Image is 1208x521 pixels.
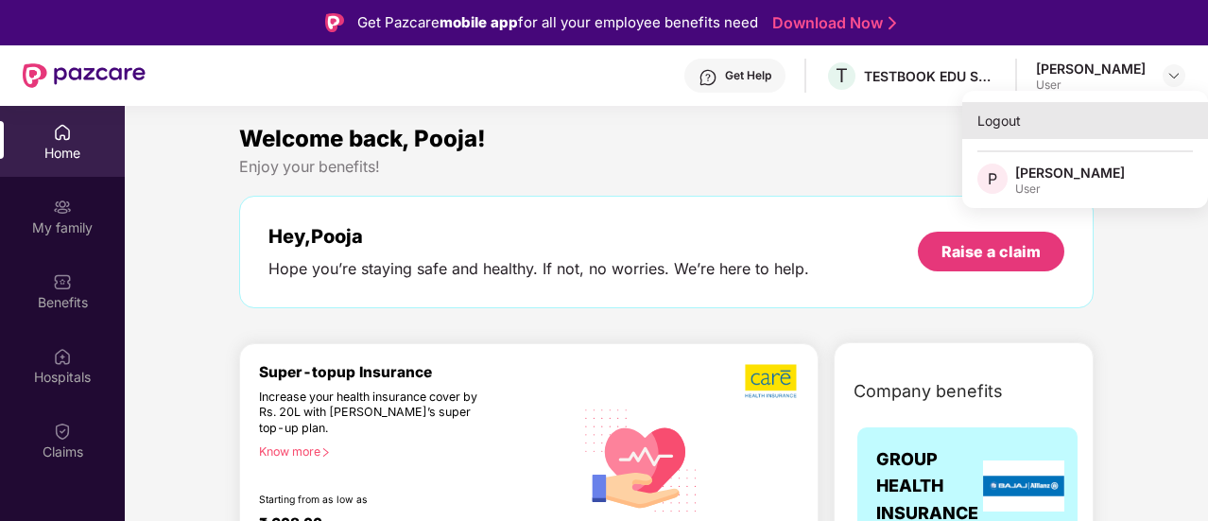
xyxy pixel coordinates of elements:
[268,225,809,248] div: Hey, Pooja
[239,157,1094,177] div: Enjoy your benefits!
[259,444,562,458] div: Know more
[772,13,890,33] a: Download Now
[320,447,331,458] span: right
[440,13,518,31] strong: mobile app
[53,198,72,217] img: svg+xml;base64,PHN2ZyB3aWR0aD0iMjAiIGhlaWdodD0iMjAiIHZpZXdCb3g9IjAgMCAyMCAyMCIgZmlsbD0ibm9uZSIgeG...
[239,125,486,152] span: Welcome back, Pooja!
[1036,78,1146,93] div: User
[1015,182,1125,197] div: User
[53,123,72,142] img: svg+xml;base64,PHN2ZyBpZD0iSG9tZSIgeG1sbnM9Imh0dHA6Ly93d3cudzMub3JnLzIwMDAvc3ZnIiB3aWR0aD0iMjAiIG...
[836,64,848,87] span: T
[864,67,996,85] div: TESTBOOK EDU SOLUTIONS PRIVATE LIMITED
[941,241,1041,262] div: Raise a claim
[725,68,771,83] div: Get Help
[988,167,997,190] span: P
[325,13,344,32] img: Logo
[1036,60,1146,78] div: [PERSON_NAME]
[259,494,493,507] div: Starting from as low as
[259,390,492,437] div: Increase your health insurance cover by Rs. 20L with [PERSON_NAME]’s super top-up plan.
[53,272,72,291] img: svg+xml;base64,PHN2ZyBpZD0iQmVuZWZpdHMiIHhtbG5zPSJodHRwOi8vd3d3LnczLm9yZy8yMDAwL3N2ZyIgd2lkdGg9Ij...
[1166,68,1182,83] img: svg+xml;base64,PHN2ZyBpZD0iRHJvcGRvd24tMzJ4MzIiIHhtbG5zPSJodHRwOi8vd3d3LnczLm9yZy8yMDAwL3N2ZyIgd2...
[854,378,1003,405] span: Company benefits
[268,259,809,279] div: Hope you’re staying safe and healthy. If not, no worries. We’re here to help.
[699,68,717,87] img: svg+xml;base64,PHN2ZyBpZD0iSGVscC0zMngzMiIgeG1sbnM9Imh0dHA6Ly93d3cudzMub3JnLzIwMDAvc3ZnIiB3aWR0aD...
[983,460,1064,512] img: insurerLogo
[357,11,758,34] div: Get Pazcare for all your employee benefits need
[1015,164,1125,182] div: [PERSON_NAME]
[889,13,896,33] img: Stroke
[962,102,1208,139] div: Logout
[745,363,799,399] img: b5dec4f62d2307b9de63beb79f102df3.png
[53,422,72,441] img: svg+xml;base64,PHN2ZyBpZD0iQ2xhaW0iIHhtbG5zPSJodHRwOi8vd3d3LnczLm9yZy8yMDAwL3N2ZyIgd2lkdGg9IjIwIi...
[259,363,574,381] div: Super-topup Insurance
[23,63,146,88] img: New Pazcare Logo
[53,347,72,366] img: svg+xml;base64,PHN2ZyBpZD0iSG9zcGl0YWxzIiB4bWxucz0iaHR0cDovL3d3dy53My5vcmcvMjAwMC9zdmciIHdpZHRoPS...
